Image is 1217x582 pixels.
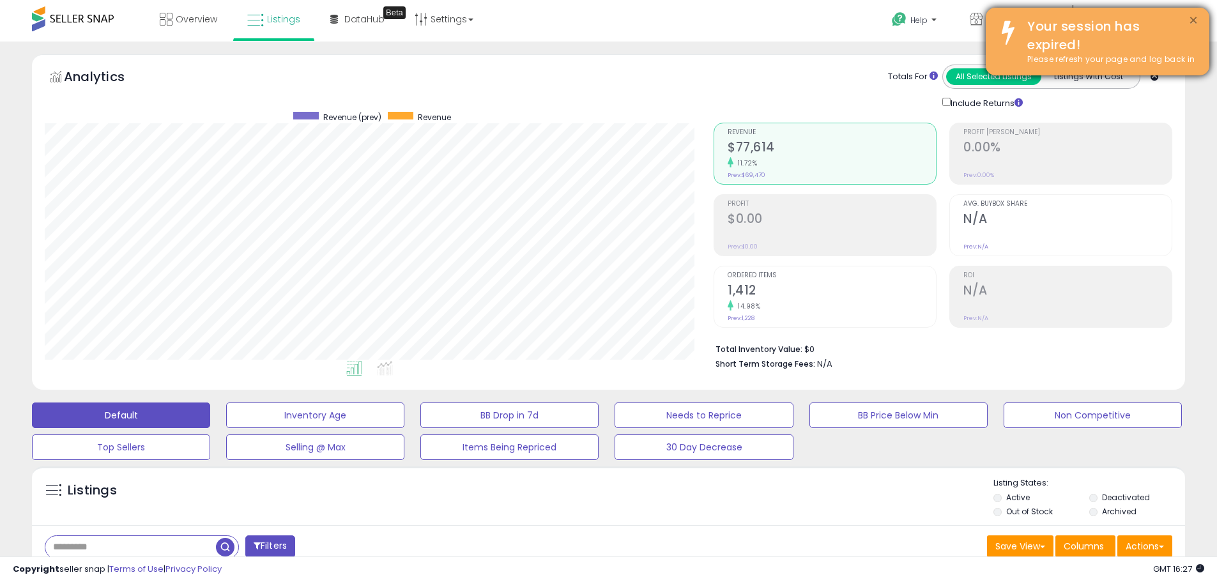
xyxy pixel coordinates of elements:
[1064,540,1104,553] span: Columns
[13,563,222,576] div: seller snap | |
[716,344,802,355] b: Total Inventory Value:
[910,15,928,26] span: Help
[963,171,994,179] small: Prev: 0.00%
[733,302,760,311] small: 14.98%
[1018,54,1200,66] div: Please refresh your page and log back in
[420,402,599,428] button: BB Drop in 7d
[728,140,936,157] h2: $77,614
[728,171,765,179] small: Prev: $69,470
[1006,506,1053,517] label: Out of Stock
[716,358,815,369] b: Short Term Storage Fees:
[733,158,757,168] small: 11.72%
[344,13,385,26] span: DataHub
[809,402,988,428] button: BB Price Below Min
[245,535,295,558] button: Filters
[383,6,406,19] div: Tooltip anchor
[615,434,793,460] button: 30 Day Decrease
[32,402,210,428] button: Default
[963,272,1172,279] span: ROI
[987,535,1053,557] button: Save View
[1102,506,1137,517] label: Archived
[226,434,404,460] button: Selling @ Max
[963,211,1172,229] h2: N/A
[963,243,988,250] small: Prev: N/A
[933,95,1038,110] div: Include Returns
[1117,535,1172,557] button: Actions
[1004,402,1182,428] button: Non Competitive
[1018,17,1200,54] div: Your session has expired!
[1188,13,1198,29] button: ×
[817,358,832,370] span: N/A
[1153,563,1204,575] span: 2025-10-14 16:27 GMT
[963,140,1172,157] h2: 0.00%
[615,402,793,428] button: Needs to Reprice
[728,129,936,136] span: Revenue
[728,243,758,250] small: Prev: $0.00
[1102,492,1150,503] label: Deactivated
[728,283,936,300] h2: 1,412
[1041,68,1136,85] button: Listings With Cost
[13,563,59,575] strong: Copyright
[418,112,451,123] span: Revenue
[176,13,217,26] span: Overview
[888,71,938,83] div: Totals For
[1055,535,1115,557] button: Columns
[882,2,949,42] a: Help
[68,482,117,500] h5: Listings
[963,129,1172,136] span: Profit [PERSON_NAME]
[109,563,164,575] a: Terms of Use
[420,434,599,460] button: Items Being Repriced
[963,314,988,322] small: Prev: N/A
[267,13,300,26] span: Listings
[323,112,381,123] span: Revenue (prev)
[946,68,1041,85] button: All Selected Listings
[165,563,222,575] a: Privacy Policy
[226,402,404,428] button: Inventory Age
[891,11,907,27] i: Get Help
[716,341,1163,356] li: $0
[728,314,754,322] small: Prev: 1,228
[728,211,936,229] h2: $0.00
[1006,492,1030,503] label: Active
[64,68,149,89] h5: Analytics
[728,201,936,208] span: Profit
[963,201,1172,208] span: Avg. Buybox Share
[993,477,1185,489] p: Listing States:
[728,272,936,279] span: Ordered Items
[963,283,1172,300] h2: N/A
[32,434,210,460] button: Top Sellers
